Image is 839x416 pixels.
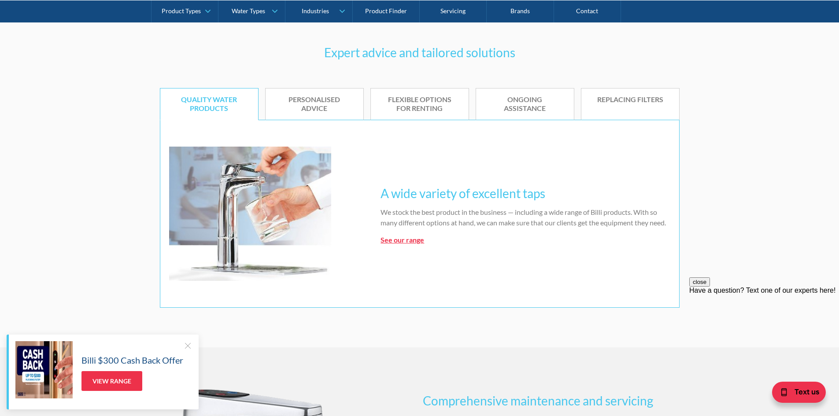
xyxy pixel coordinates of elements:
[302,7,329,15] div: Industries
[162,7,201,15] div: Product Types
[751,372,839,416] iframe: podium webchat widget bubble
[81,353,183,367] h5: Billi $300 Cash Back Offer
[169,147,332,280] img: Quality water products
[689,277,839,383] iframe: podium webchat widget prompt
[489,95,561,114] div: Ongoing assistance
[174,95,245,114] div: Quality water products
[279,95,350,114] div: Personalised advice
[160,43,680,62] h3: Expert advice and tailored solutions
[381,184,670,202] h3: A wide variety of excellent taps
[381,236,424,244] a: See our range
[81,371,142,391] a: View Range
[384,95,455,114] div: Flexible options for renting
[232,7,265,15] div: Water Types
[423,391,679,410] h3: Comprehensive maintenance and servicing
[15,341,73,398] img: Billi $300 Cash Back Offer
[381,207,670,228] p: We stock the best product in the business — including a wide range of Billi products. With so man...
[595,95,666,104] div: Replacing Filters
